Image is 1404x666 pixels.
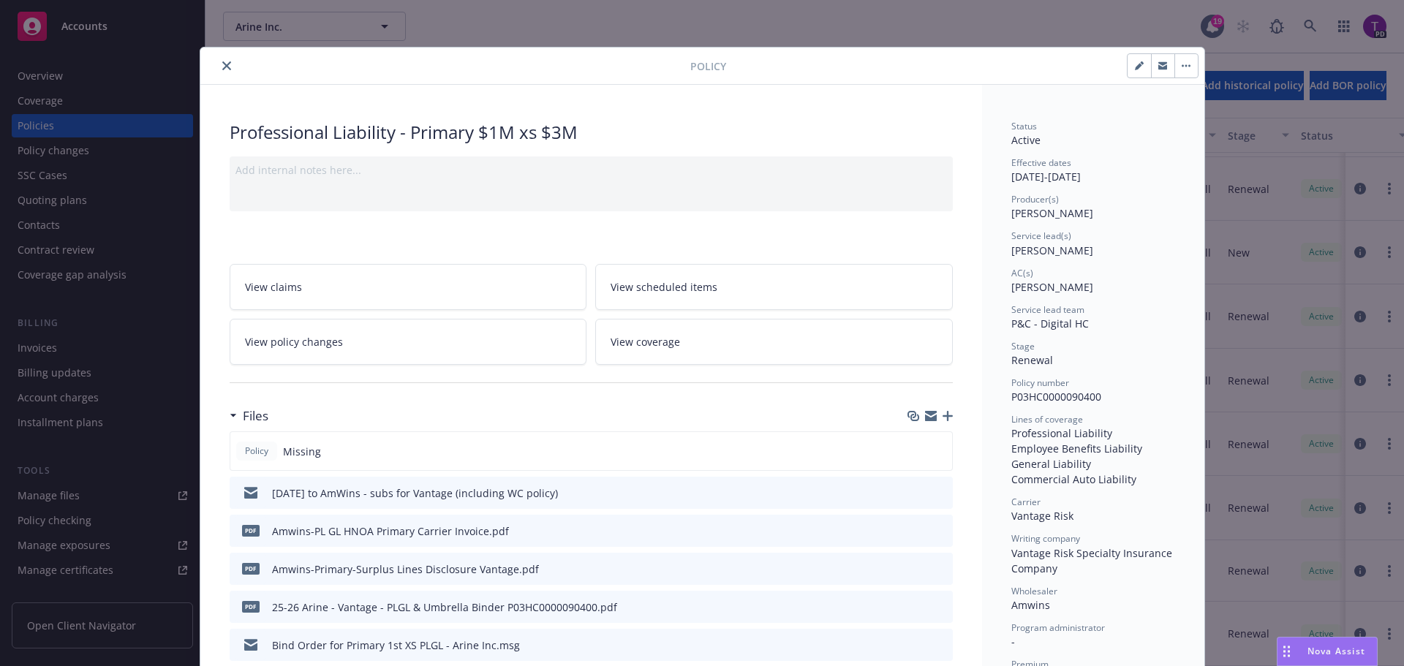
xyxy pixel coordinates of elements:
span: Vantage Risk Specialty Insurance Company [1011,546,1175,575]
span: View scheduled items [611,279,717,295]
div: General Liability [1011,456,1175,472]
span: Renewal [1011,353,1053,367]
a: View scheduled items [595,264,953,310]
span: [PERSON_NAME] [1011,280,1093,294]
span: - [1011,635,1015,648]
button: preview file [934,561,947,577]
span: Program administrator [1011,621,1105,634]
button: download file [910,485,922,501]
span: Status [1011,120,1037,132]
span: Stage [1011,340,1035,352]
button: Nova Assist [1277,637,1378,666]
a: View claims [230,264,587,310]
span: View claims [245,279,302,295]
button: download file [910,599,922,615]
span: Writing company [1011,532,1080,545]
div: [DATE] to AmWins - subs for Vantage (including WC policy) [272,485,558,501]
button: preview file [934,485,947,501]
span: P03HC0000090400 [1011,390,1101,404]
span: pdf [242,601,260,612]
div: 25-26 Arine - Vantage - PLGL & Umbrella Binder P03HC0000090400.pdf [272,599,617,615]
div: Commercial Auto Liability [1011,472,1175,487]
span: Policy [690,58,726,74]
span: P&C - Digital HC [1011,317,1089,330]
span: [PERSON_NAME] [1011,243,1093,257]
div: Add internal notes here... [235,162,947,178]
span: View policy changes [245,334,343,349]
button: preview file [934,637,947,653]
span: View coverage [611,334,680,349]
button: preview file [934,599,947,615]
h3: Files [243,406,268,425]
button: close [218,57,235,75]
span: pdf [242,563,260,574]
div: Professional Liability - Primary $1M xs $3M [230,120,953,145]
a: View coverage [595,319,953,365]
span: Effective dates [1011,156,1071,169]
span: [PERSON_NAME] [1011,206,1093,220]
span: Lines of coverage [1011,413,1083,425]
div: [DATE] - [DATE] [1011,156,1175,184]
div: Amwins-PL GL HNOA Primary Carrier Invoice.pdf [272,523,509,539]
div: Bind Order for Primary 1st XS PLGL - Arine Inc.msg [272,637,520,653]
button: download file [910,561,922,577]
span: Carrier [1011,496,1041,508]
span: Policy number [1011,376,1069,389]
span: Policy [242,444,271,458]
button: download file [910,637,922,653]
span: Active [1011,133,1041,147]
span: Amwins [1011,598,1050,612]
div: Employee Benefits Liability [1011,441,1175,456]
div: Drag to move [1277,637,1296,665]
div: Amwins-Primary-Surplus Lines Disclosure Vantage.pdf [272,561,539,577]
button: preview file [934,523,947,539]
span: AC(s) [1011,267,1033,279]
span: Vantage Risk [1011,509,1073,523]
div: Files [230,406,268,425]
button: download file [910,523,922,539]
span: Service lead(s) [1011,230,1071,242]
span: Producer(s) [1011,193,1059,205]
span: Missing [283,444,321,459]
span: pdf [242,525,260,536]
a: View policy changes [230,319,587,365]
span: Service lead team [1011,303,1084,316]
span: Nova Assist [1307,645,1365,657]
span: Wholesaler [1011,585,1057,597]
div: Professional Liability [1011,425,1175,441]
